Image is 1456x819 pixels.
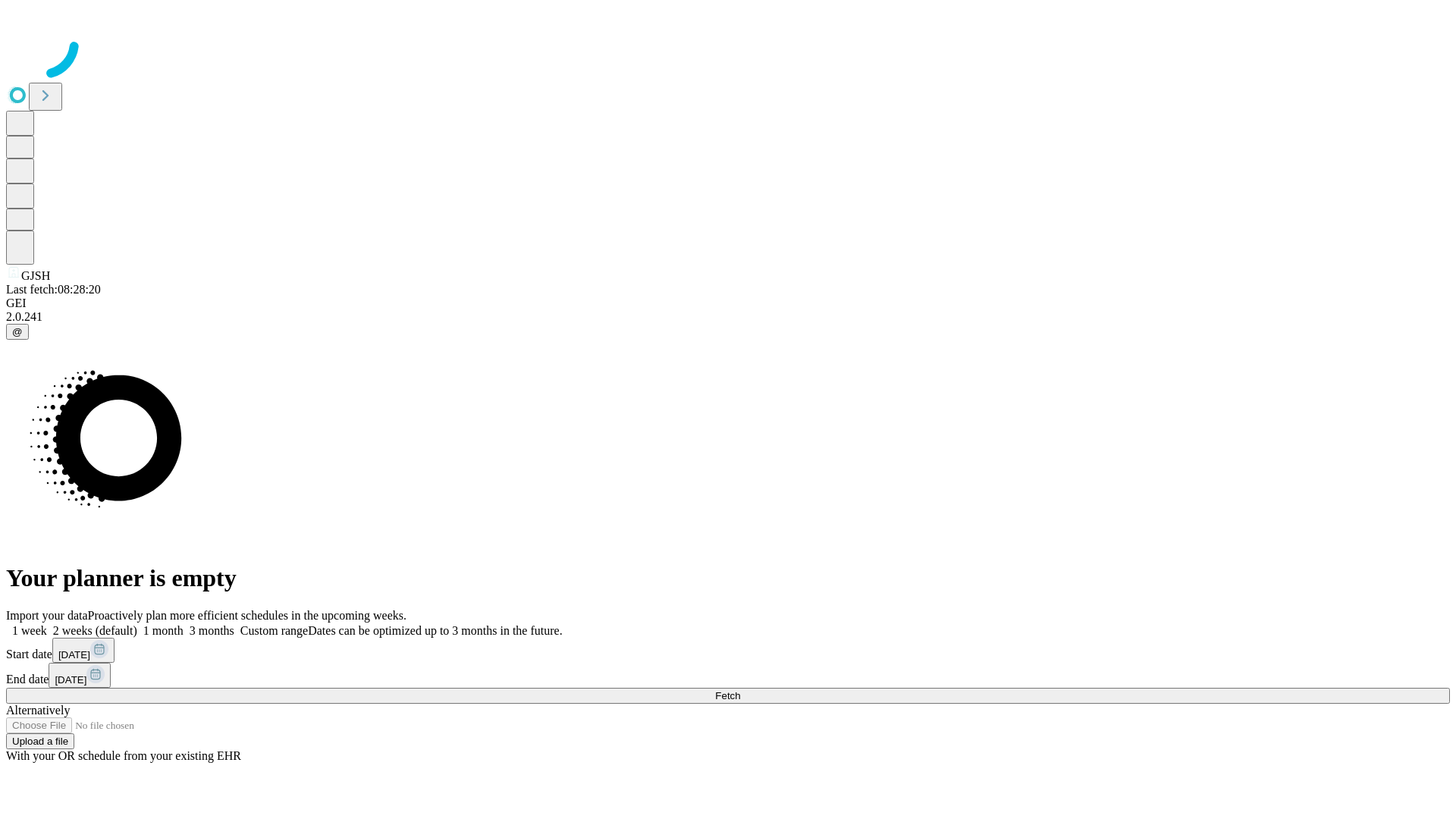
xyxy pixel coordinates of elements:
[6,310,1450,324] div: 2.0.241
[21,269,50,282] span: GJSH
[6,283,101,296] span: Last fetch: 08:28:20
[6,688,1450,704] button: Fetch
[6,609,88,622] span: Import your data
[6,733,74,749] button: Upload a file
[6,638,1450,663] div: Start date
[6,749,241,762] span: With your OR schedule from your existing EHR
[88,609,406,622] span: Proactively plan more efficient schedules in the upcoming weeks.
[6,564,1450,592] h1: Your planner is empty
[190,624,234,637] span: 3 months
[49,663,111,688] button: [DATE]
[240,624,308,637] span: Custom range
[6,297,1450,310] div: GEI
[6,704,70,717] span: Alternatively
[6,324,29,340] button: @
[308,624,562,637] span: Dates can be optimized up to 3 months in the future.
[12,624,47,637] span: 1 week
[715,690,740,701] span: Fetch
[55,674,86,686] span: [DATE]
[143,624,184,637] span: 1 month
[58,649,90,661] span: [DATE]
[53,624,137,637] span: 2 weeks (default)
[6,663,1450,688] div: End date
[12,326,23,337] span: @
[52,638,115,663] button: [DATE]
